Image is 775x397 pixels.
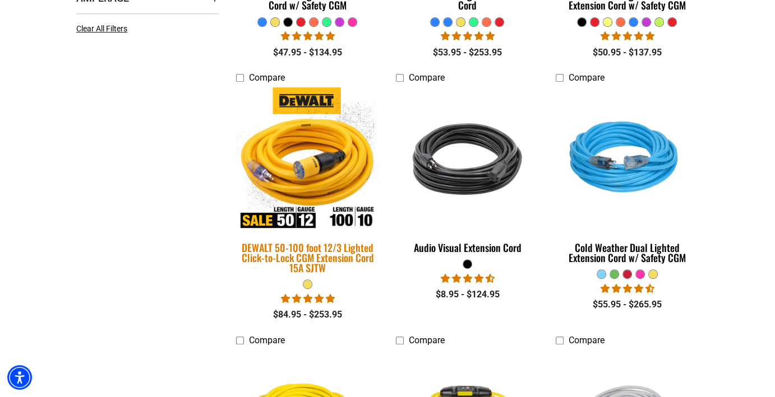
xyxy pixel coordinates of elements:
[280,293,334,304] span: 4.84 stars
[236,46,379,59] div: $47.95 - $134.95
[556,89,699,269] a: Light Blue Cold Weather Dual Lighted Extension Cord w/ Safety CGM
[396,89,539,259] a: black Audio Visual Extension Cord
[249,335,285,345] span: Compare
[600,283,654,294] span: 4.61 stars
[409,72,445,83] span: Compare
[440,31,494,41] span: 4.87 stars
[396,242,539,253] div: Audio Visual Extension Cord
[396,288,539,301] div: $8.95 - $124.95
[556,46,699,59] div: $50.95 - $137.95
[396,94,538,223] img: black
[236,242,379,273] div: DEWALT 50-100 foot 12/3 Lighted Click-to-Lock CGM Extension Cord 15A SJTW
[76,23,132,35] a: Clear All Filters
[600,31,654,41] span: 4.80 stars
[440,273,494,284] span: 4.68 stars
[556,94,698,223] img: Light Blue
[280,31,334,41] span: 4.81 stars
[396,46,539,59] div: $53.95 - $253.95
[409,335,445,345] span: Compare
[229,87,386,231] img: DEWALT 50-100 foot 12/3 Lighted Click-to-Lock CGM Extension Cord 15A SJTW
[249,72,285,83] span: Compare
[76,24,127,33] span: Clear All Filters
[569,72,605,83] span: Compare
[569,335,605,345] span: Compare
[556,242,699,263] div: Cold Weather Dual Lighted Extension Cord w/ Safety CGM
[236,308,379,321] div: $84.95 - $253.95
[236,89,379,279] a: DEWALT 50-100 foot 12/3 Lighted Click-to-Lock CGM Extension Cord 15A SJTW DEWALT 50-100 foot 12/3...
[556,298,699,311] div: $55.95 - $265.95
[7,365,32,390] div: Accessibility Menu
